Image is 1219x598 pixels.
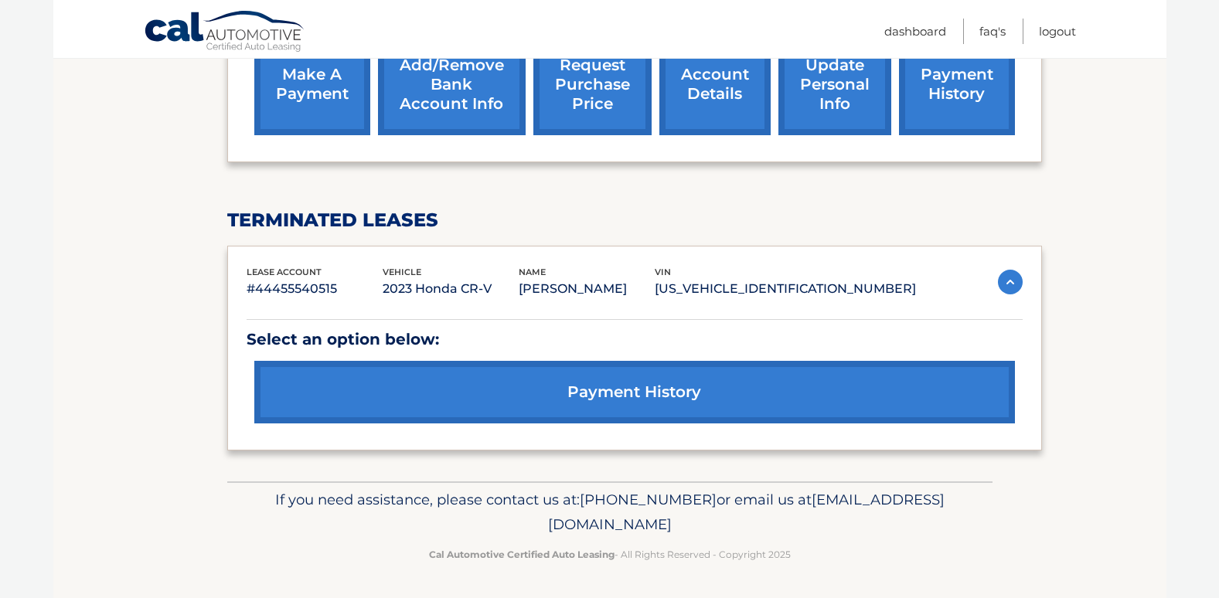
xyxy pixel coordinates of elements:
a: Logout [1039,19,1076,44]
a: payment history [254,361,1015,423]
a: Cal Automotive [144,10,306,55]
a: payment history [899,34,1015,135]
a: Add/Remove bank account info [378,34,526,135]
a: Dashboard [884,19,946,44]
span: name [519,267,546,277]
a: make a payment [254,34,370,135]
a: account details [659,34,771,135]
p: - All Rights Reserved - Copyright 2025 [237,546,982,562]
a: FAQ's [979,19,1006,44]
p: Select an option below: [247,326,1023,353]
span: lease account [247,267,322,277]
p: #44455540515 [247,278,383,300]
span: [PHONE_NUMBER] [580,491,717,508]
strong: Cal Automotive Certified Auto Leasing [429,549,615,560]
p: 2023 Honda CR-V [383,278,519,300]
h2: terminated leases [227,209,1042,232]
p: [PERSON_NAME] [519,278,655,300]
img: accordion-active.svg [998,270,1023,294]
a: request purchase price [533,34,652,135]
span: vin [655,267,671,277]
p: [US_VEHICLE_IDENTIFICATION_NUMBER] [655,278,916,300]
a: update personal info [778,34,891,135]
span: vehicle [383,267,421,277]
p: If you need assistance, please contact us at: or email us at [237,488,982,537]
